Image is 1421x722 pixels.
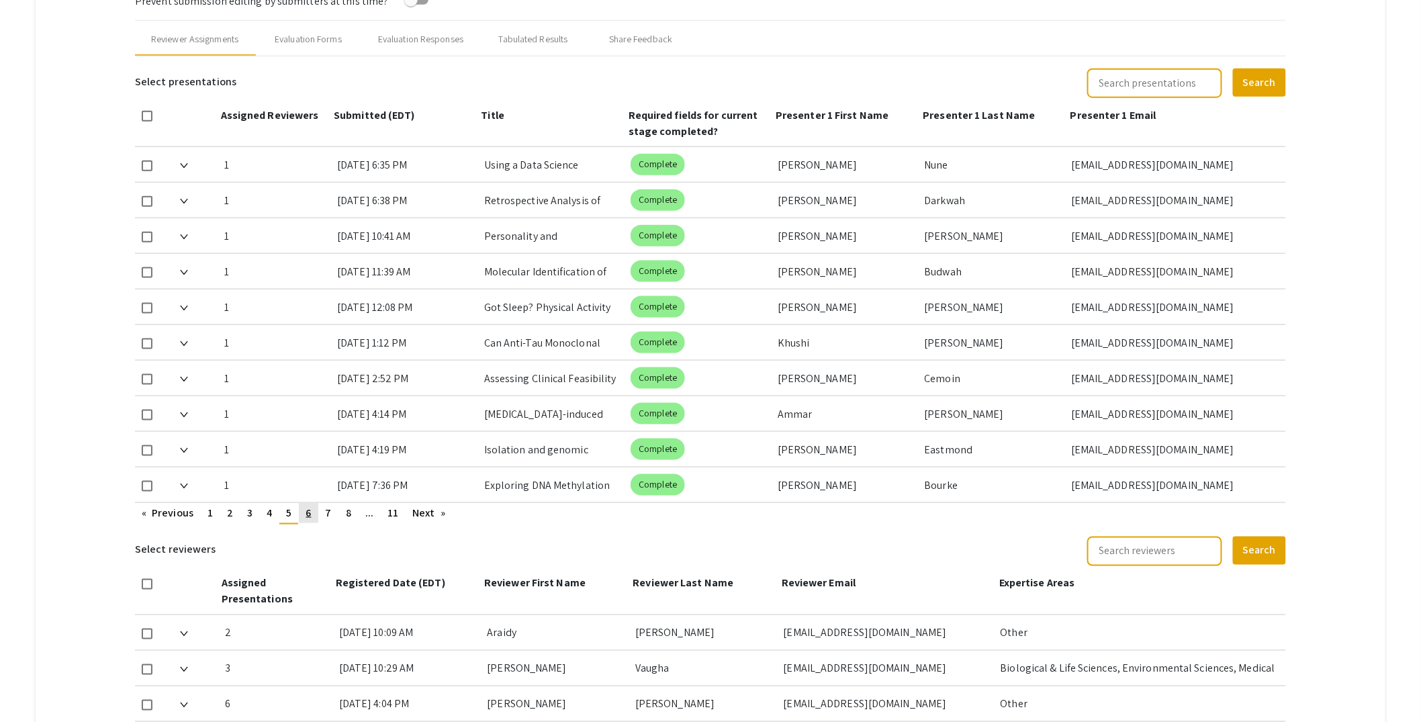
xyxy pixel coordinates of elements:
span: Presenter 1 Email [1070,108,1156,122]
div: Budwah [925,254,1061,289]
div: [DATE] 4:04 PM [339,686,477,721]
div: 1 [224,289,326,324]
span: Assigned Reviewers [221,108,319,122]
h6: Select reviewers [135,535,216,565]
div: [PERSON_NAME] [925,218,1061,253]
span: Reviewer First Name [484,576,586,590]
span: Required fields for current stage completed? [629,108,758,138]
div: [EMAIL_ADDRESS][DOMAIN_NAME] [1071,254,1275,289]
div: [DATE] 10:41 AM [337,218,473,253]
mat-chip: Complete [631,189,685,211]
img: Expand arrow [180,703,188,708]
div: Tabulated Results [499,32,568,46]
div: [DATE] 2:52 PM [337,361,473,396]
div: [EMAIL_ADDRESS][DOMAIN_NAME] [1071,467,1275,502]
div: [PERSON_NAME] [778,218,914,253]
div: Reviewer Assignments [151,32,238,46]
div: [EMAIL_ADDRESS][DOMAIN_NAME] [1071,147,1275,182]
div: 1 [224,183,326,218]
img: Expand arrow [180,448,188,453]
mat-chip: Complete [631,154,685,175]
img: Expand arrow [180,484,188,489]
div: 1 [224,147,326,182]
div: Biological & Life Sciences, Environmental Sciences, Medical & Health Sciences [1001,651,1275,686]
div: Can Anti-Tau Monoclonal Antibodies (mAbs) Prevent Alzheimer's? [484,325,621,360]
div: Araidy [487,615,625,650]
div: [EMAIL_ADDRESS][DOMAIN_NAME] [1071,325,1275,360]
div: Cemoin [925,361,1061,396]
mat-chip: Complete [631,439,685,460]
img: Expand arrow [180,377,188,382]
div: 2 [225,615,328,650]
img: Expand arrow [180,234,188,240]
div: 3 [225,651,328,686]
div: [PERSON_NAME] [778,147,914,182]
span: Expertise Areas [999,576,1075,590]
img: Expand arrow [180,412,188,418]
div: [EMAIL_ADDRESS][DOMAIN_NAME] [784,615,990,650]
div: Got Sleep? Physical Activity Protects Emotion Regulation in Individuals with Poor Sleep [484,289,621,324]
div: [EMAIL_ADDRESS][DOMAIN_NAME] [1071,183,1275,218]
input: Search presentations [1087,69,1222,98]
span: ... [365,506,373,520]
div: [PERSON_NAME] [778,432,914,467]
span: 4 [267,506,272,520]
img: Expand arrow [180,270,188,275]
div: [DATE] 12:08 PM [337,289,473,324]
div: [PERSON_NAME] [778,183,914,218]
a: Previous page [135,503,200,523]
iframe: Chat [10,662,57,712]
span: Presenter 1 Last Name [923,108,1036,122]
div: [EMAIL_ADDRESS][DOMAIN_NAME] [1071,289,1275,324]
button: Search [1233,537,1286,565]
div: Vaugha [635,651,773,686]
div: [PERSON_NAME] [778,361,914,396]
img: Expand arrow [180,667,188,672]
div: Retrospective Analysis of [MEDICAL_DATA] in [GEOGRAPHIC_DATA][US_STATE] Sub-ethnic [DEMOGRAPHIC_D... [484,183,621,218]
button: Search [1233,69,1286,97]
img: Expand arrow [180,341,188,347]
div: [EMAIL_ADDRESS][DOMAIN_NAME] [1071,432,1275,467]
div: Isolation and genomic characterization of Agrobacterium phage Rivra and evaluation of the antibac... [484,432,621,467]
span: 6 [306,506,311,520]
img: Expand arrow [180,199,188,204]
div: [PERSON_NAME] [925,396,1061,431]
mat-chip: Complete [631,261,685,282]
div: 1 [224,218,326,253]
img: Expand arrow [180,631,188,637]
div: [DATE] 1:12 PM [337,325,473,360]
span: 11 [387,506,398,520]
div: [PERSON_NAME] [778,467,914,502]
mat-chip: Complete [631,225,685,246]
span: Assigned Presentations [222,576,293,606]
a: Next page [406,503,452,523]
div: Evaluation Forms [275,32,342,46]
div: Nune [925,147,1061,182]
span: 5 [286,506,291,520]
div: Ammar [778,396,914,431]
mat-chip: Complete [631,403,685,424]
div: Other [1001,615,1275,650]
span: 8 [346,506,351,520]
div: Exploring DNA Methylation Differences between Healthy Weight, Obese, and Disease States in Golden... [484,467,621,502]
span: Registered Date (EDT) [336,576,445,590]
mat-chip: Complete [631,474,685,496]
div: [PERSON_NAME] [925,289,1061,324]
div: 6 [225,686,328,721]
input: Search reviewers [1087,537,1222,566]
div: Eastmond [925,432,1061,467]
div: [DATE] 7:36 PM [337,467,473,502]
div: [PERSON_NAME] [635,615,773,650]
div: [DATE] 10:09 AM [339,615,477,650]
span: Title [482,108,505,122]
span: 2 [227,506,233,520]
div: [PERSON_NAME] [925,325,1061,360]
span: Submitted (EDT) [334,108,415,122]
div: [DATE] 6:38 PM [337,183,473,218]
span: 1 [208,506,213,520]
div: Khushi [778,325,914,360]
div: 1 [224,325,326,360]
div: [EMAIL_ADDRESS][DOMAIN_NAME] [1071,218,1275,253]
div: [EMAIL_ADDRESS][DOMAIN_NAME] [1071,361,1275,396]
ul: Pagination [135,503,1286,525]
